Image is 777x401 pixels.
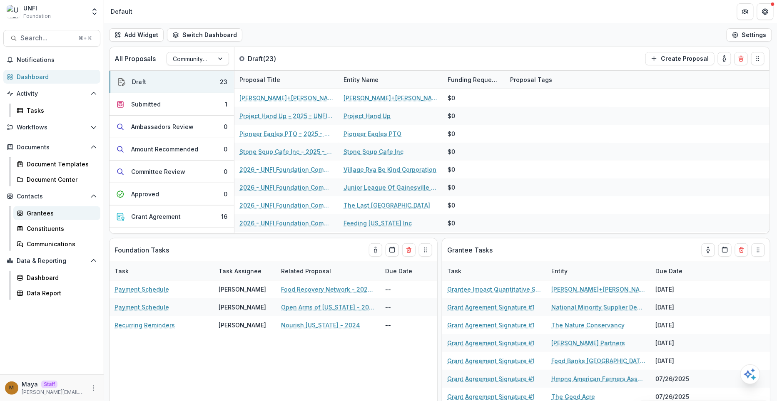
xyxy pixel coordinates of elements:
a: Grant Agreement Signature #1 [447,356,535,365]
div: Grant Agreement [131,212,181,221]
div: Default [111,7,132,16]
button: Amount Recommended0 [110,138,234,161]
span: Activity [17,90,87,97]
div: Proposal Tags [505,75,557,84]
a: Communications [13,237,100,251]
a: 2026 - UNFI Foundation Community Grants Application [239,165,334,174]
button: Grant Agreement16 [110,205,234,228]
div: Related Proposal [276,262,380,280]
p: Foundation Tasks [115,245,169,255]
a: Payment Schedule [115,303,169,312]
div: Communications [27,240,94,248]
button: Open AI Assistant [740,364,760,384]
div: -- [380,280,443,298]
p: Grantee Tasks [447,245,493,255]
button: toggle-assigned-to-me [702,243,715,257]
div: $0 [448,94,455,102]
div: Amount Recommended [131,145,198,153]
a: Grantees [13,206,100,220]
a: Grant Agreement Signature #1 [447,374,535,383]
button: Drag [752,243,765,257]
a: 2026 - UNFI Foundation Community Grants Application [239,219,334,228]
div: Dashboard [17,72,94,81]
span: Search... [20,34,73,42]
button: Submitted1 [110,93,234,116]
a: Document Templates [13,157,100,171]
div: 0 [224,190,227,198]
a: [PERSON_NAME]+[PERSON_NAME] Test Org [551,285,645,294]
div: Document Center [27,175,94,184]
a: Nourish [US_STATE] - 2024 [281,321,360,329]
span: Foundation [23,12,51,20]
div: Proposal Title [234,71,339,89]
div: Data Report [27,289,94,297]
div: Dashboard [27,273,94,282]
div: [PERSON_NAME] [219,303,266,312]
div: UNFI [23,4,51,12]
div: Document Templates [27,160,94,168]
a: Grant Agreement Signature #1 [447,303,535,312]
div: [DATE] [650,352,713,370]
a: The Nature Conservancy [551,321,625,329]
div: $0 [448,165,455,174]
a: Food Banks [GEOGRAPHIC_DATA] [551,356,645,365]
div: Due Date [380,267,417,275]
button: Committee Review0 [110,161,234,183]
a: Payment Schedule [115,285,169,294]
div: [DATE] [650,334,713,352]
button: Calendar [718,243,732,257]
a: Tasks [13,104,100,117]
div: Proposal Title [234,75,285,84]
button: Add Widget [109,28,164,42]
a: Grant Agreement Signature #1 [447,392,535,401]
a: Constituents [13,222,100,235]
button: Calendar [386,243,399,257]
div: 0 [224,145,227,153]
a: Grant Agreement Signature #1 [447,321,535,329]
div: Draft [132,77,146,86]
div: Task [442,262,546,280]
a: Dashboard [3,70,100,84]
div: -- [380,298,443,316]
div: Due Date [380,262,443,280]
div: $0 [448,183,455,192]
a: Grant Agreement Signature #1 [447,339,535,347]
span: Data & Reporting [17,257,87,265]
button: Switch Dashboard [167,28,242,42]
button: Open Data & Reporting [3,254,100,267]
span: Workflows [17,124,87,131]
button: Drag [419,243,432,257]
div: Entity Name [339,71,443,89]
div: Task [110,262,214,280]
button: Search... [3,30,100,47]
button: Open entity switcher [89,3,100,20]
div: Committee Review [131,167,185,176]
button: Open Documents [3,141,100,154]
a: The Last [GEOGRAPHIC_DATA] [344,201,430,210]
button: More [89,383,99,393]
button: Settings [727,28,772,42]
button: Drag [751,52,765,65]
a: Recurring Reminders [115,321,175,329]
a: Stone Soup Cafe Inc - 2025 - UNFI Foundation Community Grants Application [239,147,334,156]
button: Open Contacts [3,190,100,203]
div: 16 [221,212,227,221]
div: Constituents [27,224,94,233]
div: $0 [448,201,455,210]
a: Grantee Impact Quantitative Survey [447,285,541,294]
p: [PERSON_NAME][EMAIL_ADDRESS][DOMAIN_NAME] [22,389,85,396]
a: Project Hand Up - 2025 - UNFI Foundation Community Grants Application [239,111,334,120]
button: Delete card [735,243,748,257]
button: Draft23 [110,71,234,93]
div: 0 [224,122,227,131]
a: Feeding [US_STATE] Inc [344,219,412,228]
div: $0 [448,111,455,120]
a: Hmong American Farmers Association [551,374,645,383]
div: Task Assignee [214,262,276,280]
a: Project Hand Up [344,111,391,120]
div: Funding Requested [443,71,505,89]
div: 23 [220,77,227,86]
div: Tasks [27,106,94,115]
